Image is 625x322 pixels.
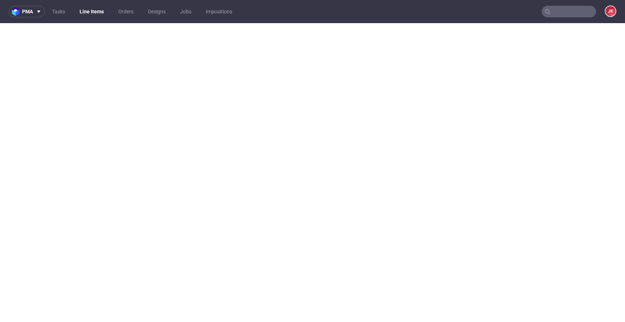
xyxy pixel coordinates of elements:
[605,6,616,16] figcaption: JK
[75,6,108,17] a: Line Items
[176,6,196,17] a: Jobs
[9,6,45,17] button: pma
[48,6,69,17] a: Tasks
[144,6,170,17] a: Designs
[201,6,237,17] a: Impositions
[12,8,22,16] img: logo
[22,9,33,14] span: pma
[114,6,138,17] a: Orders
